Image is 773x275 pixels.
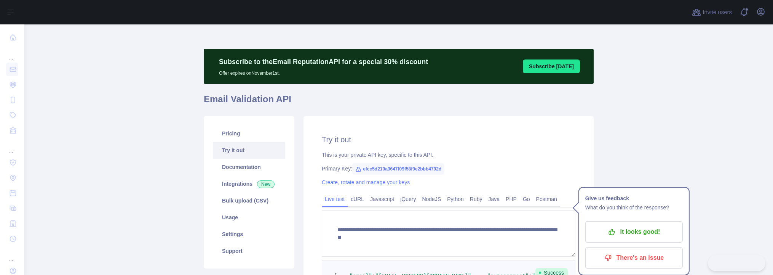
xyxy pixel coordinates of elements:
[213,226,285,243] a: Settings
[6,139,18,154] div: ...
[322,151,575,159] div: This is your private API key, specific to this API.
[213,175,285,192] a: Integrations New
[444,193,467,205] a: Python
[533,193,560,205] a: Postman
[503,193,520,205] a: PHP
[219,67,428,76] p: Offer expires on November 1st.
[397,193,419,205] a: jQuery
[585,221,683,243] button: It looks good!
[322,193,348,205] a: Live test
[419,193,444,205] a: NodeJS
[585,247,683,269] button: There's an issue
[523,60,580,73] button: Subscribe [DATE]
[219,56,428,67] p: Subscribe to the Email Reputation API for a special 30 % discount
[585,203,683,212] p: What do you think of the response?
[690,6,733,18] button: Invite users
[213,159,285,175] a: Documentation
[6,247,18,262] div: ...
[352,163,444,175] span: efcc5d210a3647f09f58f9e2bbb4792d
[322,179,410,185] a: Create, rotate and manage your keys
[486,193,503,205] a: Java
[703,8,732,17] span: Invite users
[591,225,677,238] p: It looks good!
[708,255,765,271] iframe: Toggle Customer Support
[213,209,285,226] a: Usage
[213,192,285,209] a: Bulk upload (CSV)
[322,165,575,172] div: Primary Key:
[6,46,18,61] div: ...
[257,180,275,188] span: New
[322,134,575,145] h2: Try it out
[213,125,285,142] a: Pricing
[213,142,285,159] a: Try it out
[585,194,683,203] h1: Give us feedback
[467,193,486,205] a: Ruby
[348,193,367,205] a: cURL
[213,243,285,259] a: Support
[367,193,397,205] a: Javascript
[591,251,677,264] p: There's an issue
[204,93,594,111] h1: Email Validation API
[520,193,533,205] a: Go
